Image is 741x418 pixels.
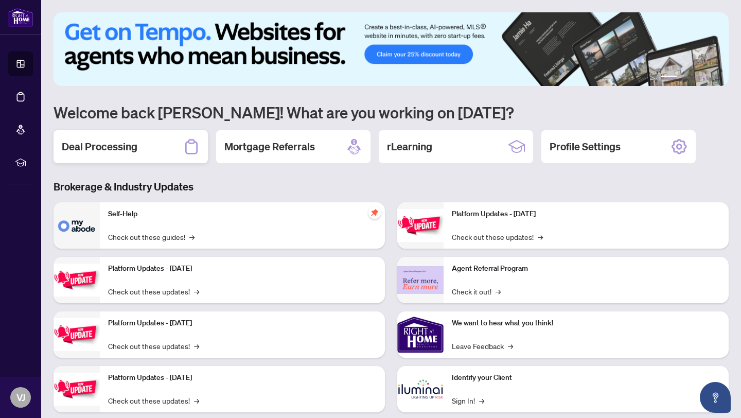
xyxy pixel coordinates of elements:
[714,76,718,80] button: 6
[538,231,543,242] span: →
[54,373,100,405] img: Platform Updates - July 8, 2025
[681,76,685,80] button: 2
[108,395,199,406] a: Check out these updates!→
[452,318,720,329] p: We want to hear what you think!
[194,340,199,352] span: →
[54,318,100,351] img: Platform Updates - July 21, 2025
[194,395,199,406] span: →
[194,286,199,297] span: →
[496,286,501,297] span: →
[54,180,729,194] h3: Brokerage & Industry Updates
[452,340,513,352] a: Leave Feedback→
[108,231,195,242] a: Check out these guides!→
[706,76,710,80] button: 5
[189,231,195,242] span: →
[550,140,621,154] h2: Profile Settings
[54,102,729,122] h1: Welcome back [PERSON_NAME]! What are you working on [DATE]?
[108,286,199,297] a: Check out these updates!→
[452,208,720,220] p: Platform Updates - [DATE]
[54,12,729,86] img: Slide 0
[508,340,513,352] span: →
[8,8,33,27] img: logo
[108,340,199,352] a: Check out these updates!→
[16,390,25,405] span: VJ
[452,372,720,384] p: Identify your Client
[700,382,731,413] button: Open asap
[690,76,694,80] button: 3
[108,372,377,384] p: Platform Updates - [DATE]
[479,395,484,406] span: →
[698,76,702,80] button: 4
[452,395,484,406] a: Sign In!→
[108,208,377,220] p: Self-Help
[661,76,677,80] button: 1
[452,231,543,242] a: Check out these updates!→
[62,140,137,154] h2: Deal Processing
[397,366,444,412] img: Identify your Client
[397,209,444,241] img: Platform Updates - June 23, 2025
[397,311,444,358] img: We want to hear what you think!
[108,318,377,329] p: Platform Updates - [DATE]
[108,263,377,274] p: Platform Updates - [DATE]
[54,202,100,249] img: Self-Help
[397,266,444,294] img: Agent Referral Program
[224,140,315,154] h2: Mortgage Referrals
[368,206,381,219] span: pushpin
[452,286,501,297] a: Check it out!→
[54,264,100,296] img: Platform Updates - September 16, 2025
[452,263,720,274] p: Agent Referral Program
[387,140,432,154] h2: rLearning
